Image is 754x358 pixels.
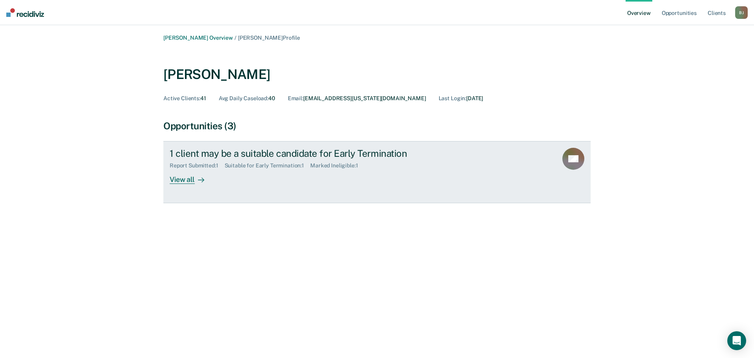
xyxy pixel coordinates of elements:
[163,120,591,132] div: Opportunities (3)
[170,162,225,169] div: Report Submitted : 1
[310,162,364,169] div: Marked Ineligible : 1
[735,6,748,19] button: BJ
[219,95,275,102] div: 40
[288,95,303,101] span: Email :
[163,141,591,203] a: 1 client may be a suitable candidate for Early TerminationReport Submitted:1Suitable for Early Te...
[225,162,311,169] div: Suitable for Early Termination : 1
[288,95,426,102] div: [EMAIL_ADDRESS][US_STATE][DOMAIN_NAME]
[727,331,746,350] div: Open Intercom Messenger
[170,169,214,184] div: View all
[735,6,748,19] div: B J
[163,95,206,102] div: 41
[163,95,200,101] span: Active Clients :
[238,35,300,41] span: [PERSON_NAME] Profile
[163,66,270,83] div: [PERSON_NAME]
[6,8,44,17] img: Recidiviz
[439,95,466,101] span: Last Login :
[439,95,483,102] div: [DATE]
[170,148,445,159] div: 1 client may be a suitable candidate for Early Termination
[233,35,238,41] span: /
[219,95,268,101] span: Avg Daily Caseload :
[163,35,233,41] a: [PERSON_NAME] Overview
